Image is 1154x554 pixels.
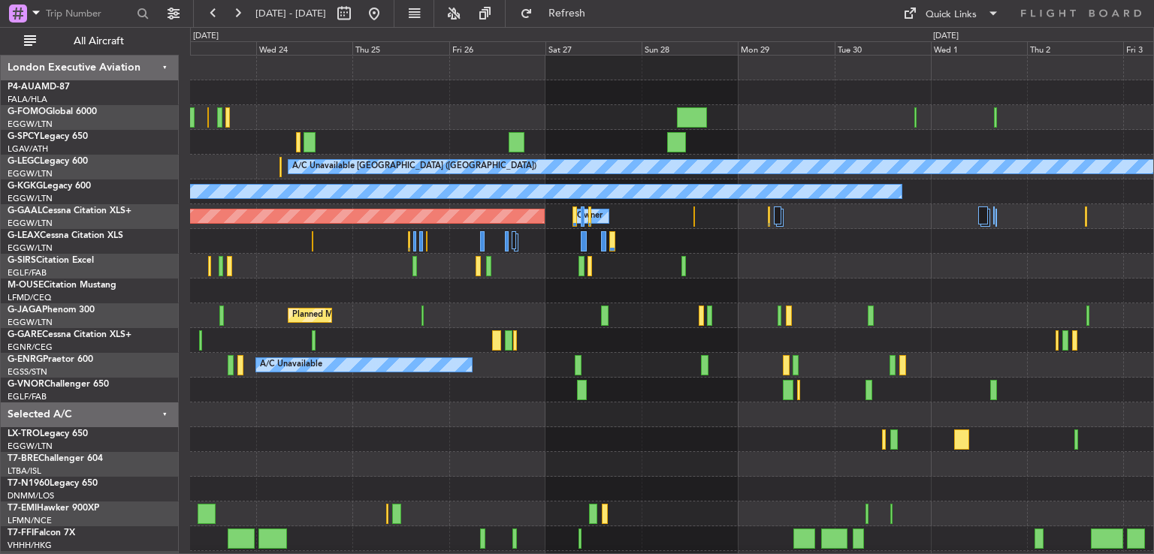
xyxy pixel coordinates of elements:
span: G-SIRS [8,256,36,265]
a: DNMM/LOS [8,490,54,501]
a: EGLF/FAB [8,391,47,402]
a: T7-FFIFalcon 7X [8,528,75,537]
a: EGGW/LTN [8,119,53,130]
span: LX-TRO [8,429,40,438]
span: Refresh [536,8,599,19]
div: Sat 27 [545,41,642,55]
span: M-OUSE [8,281,44,290]
a: G-GAALCessna Citation XLS+ [8,206,131,215]
span: G-SPCY [8,132,40,141]
a: G-FOMOGlobal 6000 [8,107,97,116]
span: G-FOMO [8,107,46,116]
a: G-SIRSCitation Excel [8,256,94,265]
div: Sun 28 [642,41,738,55]
a: EGGW/LTN [8,168,53,179]
div: Wed 1 [931,41,1027,55]
span: G-JAGA [8,306,42,315]
span: T7-FFI [8,528,34,537]
a: EGGW/LTN [8,441,53,452]
a: EGGW/LTN [8,317,53,328]
div: Thu 25 [352,41,449,55]
a: LFMD/CEQ [8,292,51,303]
span: P4-AUA [8,83,41,92]
button: All Aircraft [17,29,163,53]
span: G-LEAX [8,231,40,240]
button: Refresh [513,2,603,26]
a: LGAV/ATH [8,143,48,155]
div: A/C Unavailable [GEOGRAPHIC_DATA] ([GEOGRAPHIC_DATA]) [292,155,536,178]
div: Thu 2 [1027,41,1123,55]
a: EGGW/LTN [8,242,53,254]
div: Wed 24 [256,41,352,55]
span: G-ENRG [8,355,43,364]
div: Quick Links [926,8,977,23]
div: Owner [577,205,603,227]
a: G-SPCYLegacy 650 [8,132,88,141]
a: T7-N1960Legacy 650 [8,479,98,488]
span: G-KGKG [8,182,43,191]
a: LX-TROLegacy 650 [8,429,88,438]
a: EGGW/LTN [8,218,53,229]
a: EGLF/FAB [8,267,47,279]
a: G-JAGAPhenom 300 [8,306,95,315]
a: EGNR/CEG [8,342,53,353]
div: [DATE] [193,30,219,43]
div: Planned Maint [GEOGRAPHIC_DATA] ([GEOGRAPHIC_DATA]) [292,304,529,327]
div: Tue 23 [160,41,256,55]
a: FALA/HLA [8,94,47,105]
a: G-KGKGLegacy 600 [8,182,91,191]
a: VHHH/HKG [8,540,52,551]
a: G-VNORChallenger 650 [8,380,109,389]
button: Quick Links [896,2,1007,26]
span: All Aircraft [39,36,159,47]
a: LTBA/ISL [8,465,41,477]
span: T7-N1960 [8,479,50,488]
div: Fri 26 [449,41,545,55]
a: G-LEGCLegacy 600 [8,157,88,166]
span: G-LEGC [8,157,40,166]
div: Tue 30 [835,41,931,55]
a: M-OUSECitation Mustang [8,281,116,290]
a: G-ENRGPraetor 600 [8,355,93,364]
span: T7-EMI [8,504,37,513]
div: Mon 29 [738,41,834,55]
span: T7-BRE [8,454,38,463]
a: G-LEAXCessna Citation XLS [8,231,123,240]
a: T7-EMIHawker 900XP [8,504,99,513]
span: G-GARE [8,330,42,339]
a: T7-BREChallenger 604 [8,454,103,463]
span: G-VNOR [8,380,44,389]
div: [DATE] [933,30,959,43]
a: EGSS/STN [8,366,47,378]
a: G-GARECessna Citation XLS+ [8,330,131,339]
a: P4-AUAMD-87 [8,83,70,92]
a: LFMN/NCE [8,515,52,526]
input: Trip Number [46,2,132,25]
span: [DATE] - [DATE] [255,7,326,20]
a: EGGW/LTN [8,193,53,204]
span: G-GAAL [8,206,42,215]
div: A/C Unavailable [260,354,322,376]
